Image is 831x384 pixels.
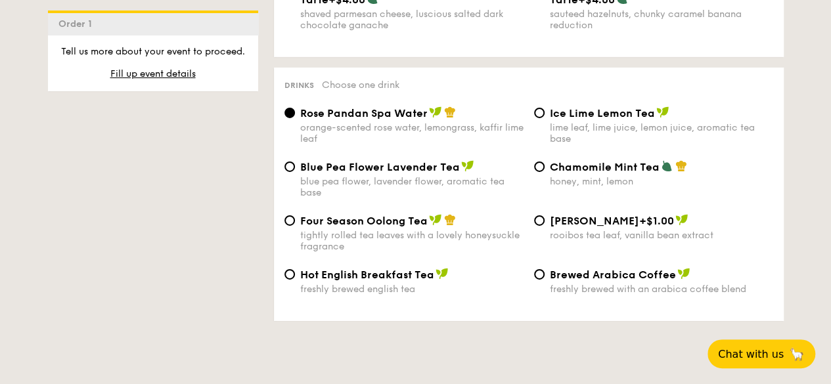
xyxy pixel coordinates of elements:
img: icon-vegan.f8ff3823.svg [436,268,449,280]
div: freshly brewed english tea [300,284,524,295]
span: Brewed Arabica Coffee [550,268,676,281]
img: icon-vegan.f8ff3823.svg [429,106,442,118]
img: icon-vegan.f8ff3823.svg [656,106,669,118]
input: Rose Pandan Spa Waterorange-scented rose water, lemongrass, kaffir lime leaf [284,108,295,118]
div: orange-scented rose water, lemongrass, kaffir lime leaf [300,122,524,144]
img: icon-vegan.f8ff3823.svg [675,214,688,226]
span: Drinks [284,81,314,90]
div: honey, mint, lemon [550,176,773,187]
span: Hot English Breakfast Tea [300,268,434,281]
img: icon-chef-hat.a58ddaea.svg [444,214,456,226]
img: icon-chef-hat.a58ddaea.svg [444,106,456,118]
span: Order 1 [58,18,97,30]
span: Rose Pandan Spa Water [300,107,428,119]
span: Ice Lime Lemon Tea [550,107,655,119]
img: icon-vegan.f8ff3823.svg [461,160,474,172]
span: Four Season Oolong Tea [300,215,428,227]
span: Blue Pea Flower Lavender Tea [300,161,460,173]
span: Fill up event details [110,68,196,79]
img: icon-vegetarian.fe4039eb.svg [661,160,673,172]
img: icon-vegan.f8ff3823.svg [677,268,690,280]
div: tightly rolled tea leaves with a lovely honeysuckle fragrance [300,230,524,252]
input: [PERSON_NAME]+$1.00rooibos tea leaf, vanilla bean extract [534,215,545,226]
div: lime leaf, lime juice, lemon juice, aromatic tea base [550,122,773,144]
div: blue pea flower, lavender flower, aromatic tea base [300,176,524,198]
span: +$1.00 [639,215,674,227]
p: Tell us more about your event to proceed. [58,45,248,58]
span: Chamomile Mint Tea [550,161,660,173]
input: Four Season Oolong Teatightly rolled tea leaves with a lovely honeysuckle fragrance [284,215,295,226]
span: Choose one drink [322,79,399,91]
input: Chamomile Mint Teahoney, mint, lemon [534,161,545,172]
button: Chat with us🦙 [707,339,815,368]
span: 🦙 [789,347,805,362]
div: sauteed hazelnuts, chunky caramel banana reduction [550,9,773,31]
img: icon-vegan.f8ff3823.svg [429,214,442,226]
img: icon-chef-hat.a58ddaea.svg [675,160,687,172]
input: Ice Lime Lemon Tealime leaf, lime juice, lemon juice, aromatic tea base [534,108,545,118]
span: Chat with us [718,348,784,360]
input: Brewed Arabica Coffeefreshly brewed with an arabica coffee blend [534,269,545,280]
div: shaved parmesan cheese, luscious salted dark chocolate ganache [300,9,524,31]
div: freshly brewed with an arabica coffee blend [550,284,773,295]
input: Blue Pea Flower Lavender Teablue pea flower, lavender flower, aromatic tea base [284,161,295,172]
div: rooibos tea leaf, vanilla bean extract [550,230,773,241]
input: Hot English Breakfast Teafreshly brewed english tea [284,269,295,280]
span: [PERSON_NAME] [550,215,639,227]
